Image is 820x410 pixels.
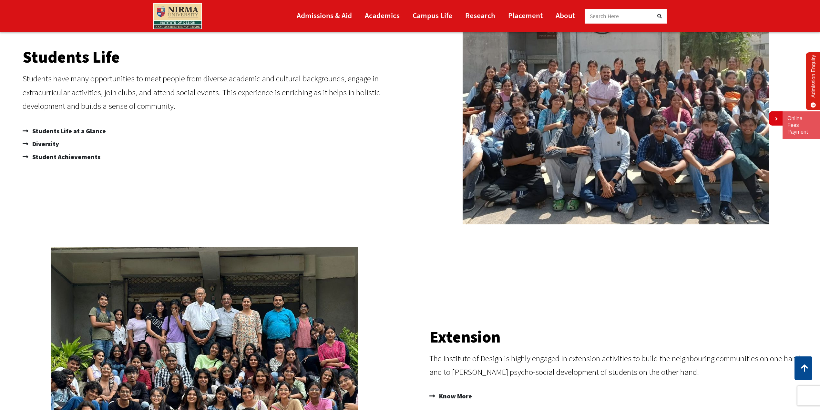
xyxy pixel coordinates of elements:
[556,8,575,23] a: About
[437,391,472,402] span: Know More
[429,329,814,345] h2: Extension
[23,125,407,138] a: Students Life at a Glance
[23,72,407,113] p: Students have many opportunities to meet people from diverse academic and cultural backgrounds, e...
[31,150,100,163] span: Student Achievements
[787,115,815,135] a: Online Fees Payment
[153,3,202,29] img: main_logo
[31,138,59,150] span: Diversity
[23,49,407,65] h2: Students Life
[365,8,400,23] a: Academics
[297,8,352,23] a: Admissions & Aid
[508,8,543,23] a: Placement
[465,8,495,23] a: Research
[23,138,407,150] a: Diversity
[413,8,452,23] a: Campus Life
[429,352,814,379] p: The Institute of Design is highly engaged in extension activities to build the neighbouring commu...
[31,125,106,138] span: Students Life at a Glance
[429,391,814,402] a: Know More
[23,150,407,163] a: Student Achievements
[590,13,619,20] span: Search Here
